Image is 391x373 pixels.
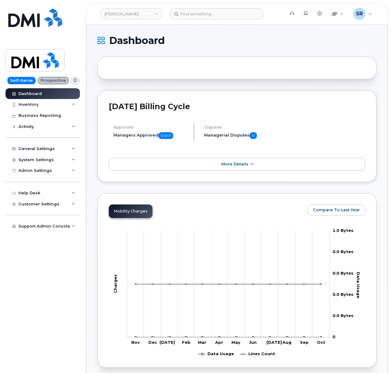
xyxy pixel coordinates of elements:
[199,348,275,360] g: Legend
[333,228,353,233] tspan: 1.0 Bytes
[113,125,188,129] h4: Approvals
[198,340,206,345] tspan: Mar
[199,348,234,360] g: Data Usage
[113,228,361,360] g: Chart
[250,132,257,139] span: 0
[221,162,248,166] span: More Details
[204,125,285,129] h4: Disputes
[204,132,285,139] h5: Managerial Disputes
[300,340,309,345] tspan: Sep
[109,102,365,111] h2: [DATE] Billing Cycle
[239,348,275,360] g: Lines Count
[313,207,360,213] span: Compare To Last Year
[333,271,353,276] tspan: 0.0 Bytes
[231,340,240,345] tspan: May
[317,340,325,345] tspan: Oct
[113,132,188,139] h5: Managers Approved
[333,292,353,297] tspan: 0.0 Bytes
[282,340,291,345] tspan: Aug
[333,249,353,254] tspan: 0.0 Bytes
[109,36,165,45] span: Dashboard
[158,132,173,139] span: 0 of 0
[215,340,223,345] tspan: Apr
[113,274,117,293] tspan: Charges
[249,340,256,345] tspan: Jun
[308,204,365,216] button: Compare To Last Year
[356,272,361,298] tspan: Data Usage
[267,340,282,345] tspan: [DATE]
[333,334,335,339] tspan: 0
[131,340,140,345] tspan: Nov
[182,340,191,345] tspan: Feb
[160,340,175,345] tspan: [DATE]
[333,313,353,318] tspan: 0.0 Bytes
[148,340,157,345] tspan: Dec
